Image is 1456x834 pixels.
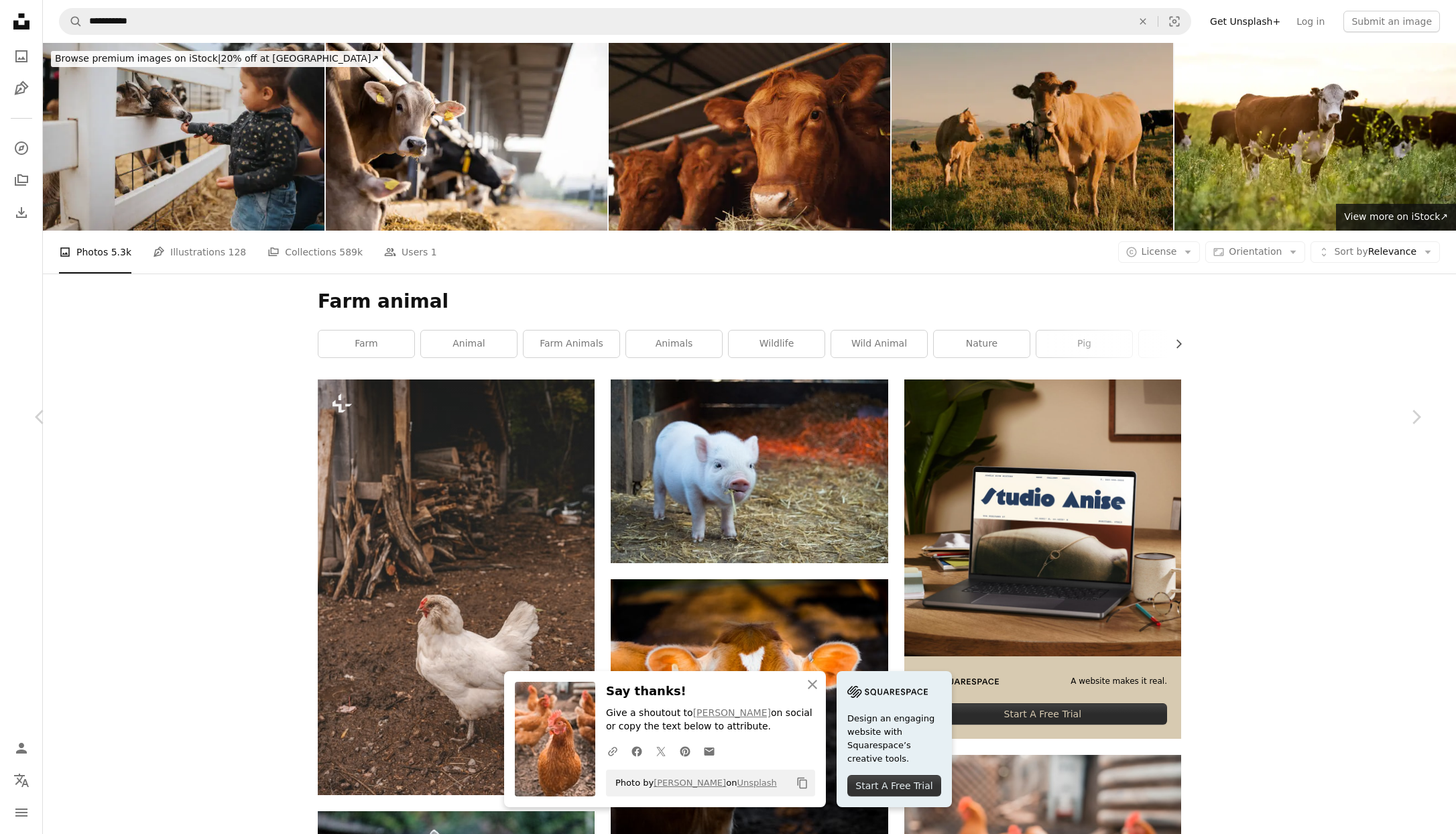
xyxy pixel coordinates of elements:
[654,778,726,788] a: [PERSON_NAME]
[524,331,619,357] a: farm animals
[8,135,35,162] a: Explore
[153,231,246,274] a: Illustrations 128
[837,671,952,807] a: Design an engaging website with Squarespace’s creative tools.Start A Free Trial
[693,707,771,718] a: [PERSON_NAME]
[55,53,221,64] span: Browse premium images on iStock |
[1174,43,1456,231] img: Cattle herd in the Pampas Countryside, Argentine meat production, La Pampa, Argentina.
[1139,331,1235,357] a: horse
[59,8,1191,35] form: Find visuals sitewide
[918,676,999,687] img: file-1705255347840-230a6ab5bca9image
[1128,9,1158,34] button: Clear
[1202,11,1288,32] a: Get Unsplash+
[729,331,825,357] a: wildlife
[8,167,35,194] a: Collections
[1205,241,1305,263] button: Orientation
[8,735,35,762] a: Log in / Sign up
[606,707,815,733] p: Give a shoutout to on social or copy the text below to attribute.
[1158,9,1191,34] button: Visual search
[1118,241,1201,263] button: License
[318,581,595,593] a: a white chicken standing on top of a dirt field
[339,245,363,259] span: 589k
[318,379,595,795] img: a white chicken standing on top of a dirt field
[697,737,721,764] a: Share over email
[1376,353,1456,481] a: Next
[1311,241,1440,263] button: Sort byRelevance
[934,331,1030,357] a: nature
[8,799,35,826] button: Menu
[606,682,815,701] h3: Say thanks!
[1334,245,1416,259] span: Relevance
[649,737,673,764] a: Share on Twitter
[318,331,414,357] a: farm
[847,682,928,702] img: file-1705255347840-230a6ab5bca9image
[791,772,814,794] button: Copy to clipboard
[1288,11,1333,32] a: Log in
[625,737,649,764] a: Share on Facebook
[267,231,363,274] a: Collections 589k
[847,775,941,796] div: Start A Free Trial
[1336,204,1456,231] a: View more on iStock↗
[1166,331,1181,357] button: scroll list to the right
[737,778,776,788] a: Unsplash
[609,772,777,794] span: Photo by on
[43,43,324,231] img: Toddler girl feeds a goat at a petting zoo
[673,737,697,764] a: Share on Pinterest
[831,331,927,357] a: wild animal
[611,379,888,563] img: white piglet chewing hay
[8,75,35,102] a: Illustrations
[1142,246,1177,257] span: License
[1343,11,1440,32] button: Submit an image
[1071,676,1167,687] span: A website makes it real.
[55,53,379,64] span: 20% off at [GEOGRAPHIC_DATA] ↗
[918,703,1167,725] div: Start A Free Trial
[384,231,437,274] a: Users 1
[8,767,35,794] button: Language
[609,43,890,231] img: Cows Enjoying Their Meal
[847,711,941,765] span: Design an engaging website with Squarespace’s creative tools.
[318,290,1181,314] h1: Farm animal
[421,331,517,357] a: animal
[1229,246,1282,257] span: Orientation
[611,465,888,477] a: white piglet chewing hay
[43,43,391,75] a: Browse premium images on iStock|20% off at [GEOGRAPHIC_DATA]↗
[1344,211,1448,222] span: View more on iStock ↗
[229,245,247,259] span: 128
[431,245,437,259] span: 1
[60,9,82,34] button: Search Unsplash
[904,379,1181,656] img: file-1705123271268-c3eaf6a79b21image
[1334,246,1368,257] span: Sort by
[1036,331,1132,357] a: pig
[904,379,1181,739] a: A website makes it real.Start A Free Trial
[626,331,722,357] a: animals
[8,199,35,226] a: Download History
[326,43,607,231] img: Curious cow looking to the camera at cattle farm.
[8,43,35,70] a: Photos
[892,43,1173,231] img: Do you speak moo too?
